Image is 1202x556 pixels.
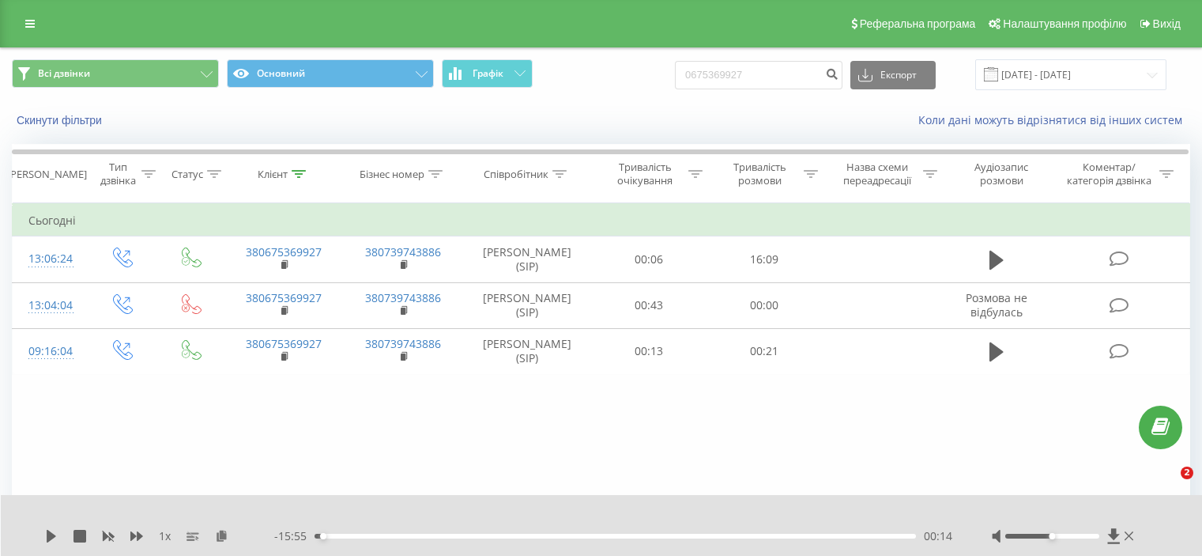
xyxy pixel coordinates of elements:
input: Пошук за номером [675,61,842,89]
a: 380675369927 [246,290,322,305]
td: 00:13 [592,328,707,374]
div: Тип дзвінка [100,161,137,187]
div: [PERSON_NAME] [7,168,87,181]
td: 00:00 [707,282,821,328]
td: [PERSON_NAME] (SIP) [463,236,592,282]
div: Коментар/категорія дзвінка [1063,161,1155,187]
a: Коли дані можуть відрізнятися вiд інших систем [918,112,1190,127]
td: [PERSON_NAME] (SIP) [463,282,592,328]
a: 380675369927 [246,336,322,351]
div: 09:16:04 [28,336,70,367]
button: Експорт [850,61,936,89]
a: 380675369927 [246,244,322,259]
div: Accessibility label [320,533,326,539]
span: 1 x [159,528,171,544]
div: Статус [171,168,203,181]
div: 13:06:24 [28,244,70,274]
div: Клієнт [258,168,288,181]
td: 00:43 [592,282,707,328]
a: 380739743886 [365,244,441,259]
button: Основний [227,59,434,88]
a: 380739743886 [365,336,441,351]
span: Графік [473,68,503,79]
div: Аудіозапис розмови [955,161,1048,187]
span: 2 [1181,467,1193,479]
span: Налаштування профілю [1003,17,1126,30]
span: Реферальна програма [860,17,976,30]
button: Всі дзвінки [12,59,219,88]
td: 16:09 [707,236,821,282]
td: [PERSON_NAME] (SIP) [463,328,592,374]
button: Скинути фільтри [12,113,110,127]
div: 13:04:04 [28,290,70,321]
span: - 15:55 [274,528,315,544]
span: Розмова не відбулась [966,290,1027,320]
div: Назва схеми переадресації [836,161,919,187]
td: Сьогодні [13,205,1190,236]
td: 00:06 [592,236,707,282]
a: 380739743886 [365,290,441,305]
div: Бізнес номер [360,168,424,181]
div: Тривалість розмови [721,161,800,187]
div: Accessibility label [1049,533,1055,539]
span: 00:14 [924,528,952,544]
div: Співробітник [484,168,548,181]
button: Графік [442,59,533,88]
span: Вихід [1153,17,1181,30]
span: Всі дзвінки [38,67,90,80]
iframe: Intercom live chat [1148,467,1186,505]
td: 00:21 [707,328,821,374]
div: Тривалість очікування [606,161,685,187]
